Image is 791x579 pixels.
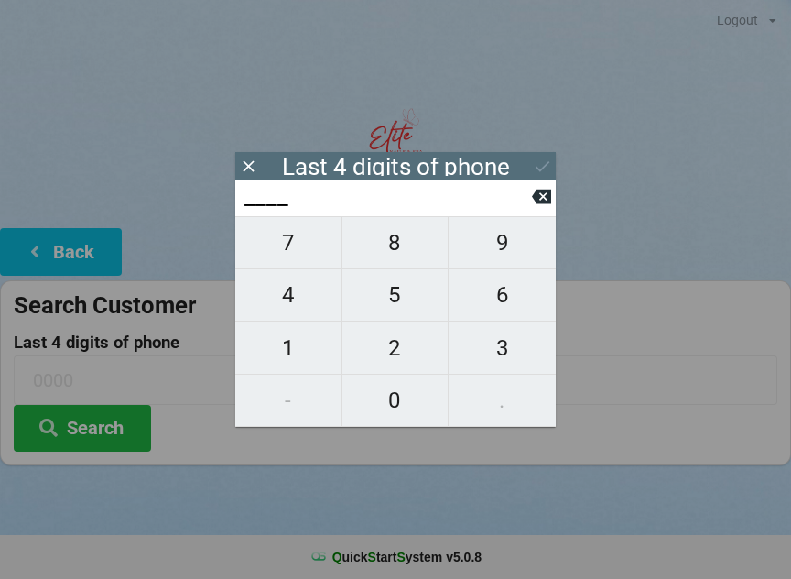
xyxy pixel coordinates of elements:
span: 9 [449,224,556,262]
span: 3 [449,329,556,367]
span: 5 [342,276,449,314]
span: 8 [342,224,449,262]
span: 7 [235,224,341,262]
button: 9 [449,216,556,269]
span: 6 [449,276,556,314]
button: 1 [235,322,342,374]
button: 2 [342,322,450,374]
button: 7 [235,216,342,269]
span: 1 [235,329,341,367]
button: 6 [449,269,556,322]
button: 5 [342,269,450,322]
span: 0 [342,381,449,420]
button: 0 [342,375,450,427]
span: 4 [235,276,341,314]
button: 4 [235,269,342,322]
span: 2 [342,329,449,367]
div: Last 4 digits of phone [282,158,510,176]
button: 3 [449,322,556,374]
button: 8 [342,216,450,269]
